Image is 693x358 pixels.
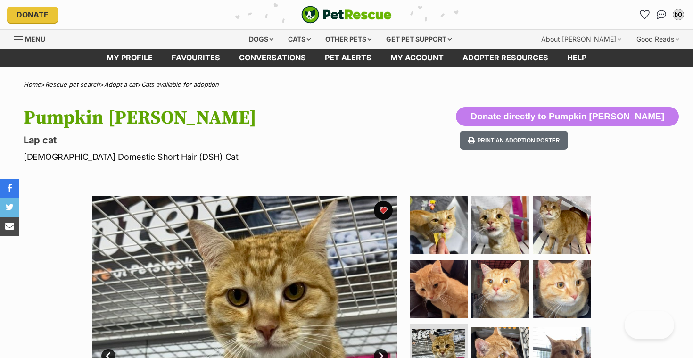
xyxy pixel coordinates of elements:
[381,49,453,67] a: My account
[45,81,100,88] a: Rescue pet search
[630,30,686,49] div: Good Reads
[410,196,468,254] img: Photo of Pumpkin Sam
[625,311,674,339] iframe: Help Scout Beacon - Open
[460,131,568,150] button: Print an adoption poster
[25,35,45,43] span: Menu
[97,49,162,67] a: My profile
[7,7,58,23] a: Donate
[558,49,596,67] a: Help
[471,196,529,254] img: Photo of Pumpkin Sam
[456,107,679,126] button: Donate directly to Pumpkin [PERSON_NAME]
[657,10,667,19] img: chat-41dd97257d64d25036548639549fe6c8038ab92f7586957e7f3b1b290dea8141.svg
[281,30,317,49] div: Cats
[637,7,652,22] a: Favourites
[654,7,669,22] a: Conversations
[230,49,315,67] a: conversations
[533,196,591,254] img: Photo of Pumpkin Sam
[315,49,381,67] a: Pet alerts
[301,6,392,24] img: logo-cat-932fe2b9b8326f06289b0f2fb663e598f794de774fb13d1741a6617ecf9a85b4.svg
[24,81,41,88] a: Home
[24,133,422,147] p: Lap cat
[14,30,52,47] a: Menu
[24,107,422,129] h1: Pumpkin [PERSON_NAME]
[104,81,137,88] a: Adopt a cat
[242,30,280,49] div: Dogs
[410,260,468,318] img: Photo of Pumpkin Sam
[471,260,529,318] img: Photo of Pumpkin Sam
[533,260,591,318] img: Photo of Pumpkin Sam
[24,150,422,163] p: [DEMOGRAPHIC_DATA] Domestic Short Hair (DSH) Cat
[535,30,628,49] div: About [PERSON_NAME]
[319,30,378,49] div: Other pets
[379,30,458,49] div: Get pet support
[374,201,393,220] button: favourite
[674,10,683,19] div: bO
[671,7,686,22] button: My account
[141,81,219,88] a: Cats available for adoption
[301,6,392,24] a: PetRescue
[637,7,686,22] ul: Account quick links
[162,49,230,67] a: Favourites
[453,49,558,67] a: Adopter resources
